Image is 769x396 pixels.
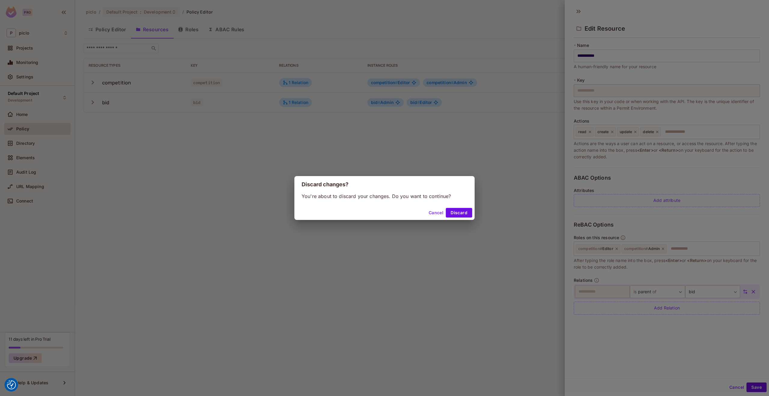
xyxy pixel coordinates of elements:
p: You're about to discard your changes. Do you want to continue? [302,193,467,200]
h2: Discard changes? [294,176,475,193]
img: Revisit consent button [7,380,16,389]
button: Consent Preferences [7,380,16,389]
button: Discard [446,208,472,218]
button: Cancel [426,208,446,218]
